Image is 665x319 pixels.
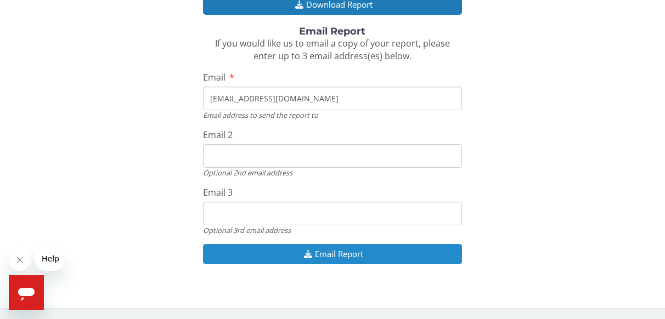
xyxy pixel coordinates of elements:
[9,275,44,310] iframe: Button to launch messaging window
[203,168,463,178] div: Optional 2nd email address
[203,129,233,141] span: Email 2
[203,244,463,264] button: Email Report
[9,249,31,271] iframe: Close message
[215,37,450,62] span: If you would like us to email a copy of your report, please enter up to 3 email address(es) below.
[35,247,64,271] iframe: Message from company
[203,71,226,83] span: Email
[203,110,463,120] div: Email address to send the report to
[203,186,233,198] span: Email 3
[299,25,365,37] strong: Email Report
[203,225,463,235] div: Optional 3rd email address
